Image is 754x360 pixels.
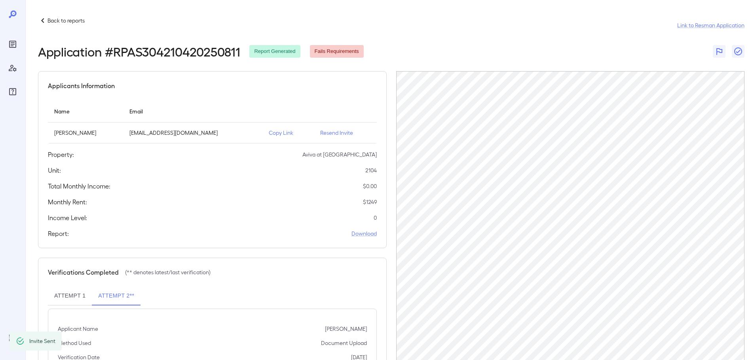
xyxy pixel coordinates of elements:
button: Attempt 1 [48,286,92,305]
h5: Applicants Information [48,81,115,90]
p: 0 [374,214,377,222]
p: (** denotes latest/last verification) [125,268,211,276]
table: simple table [48,100,377,143]
p: $ 1249 [363,198,377,206]
p: Copy Link [269,129,308,137]
th: Name [48,100,123,123]
p: Document Upload [321,339,367,347]
h5: Verifications Completed [48,268,119,277]
p: $ 0.00 [363,182,377,190]
h5: Report: [48,229,69,238]
div: Invite Sent [29,334,55,348]
a: Download [351,230,377,237]
div: Manage Users [6,62,19,74]
h5: Monthly Rent: [48,197,87,207]
p: Back to reports [47,17,85,25]
p: Resend Invite [320,129,370,137]
span: Fails Requirements [310,48,364,55]
h2: Application # RPAS304210420250811 [38,44,240,58]
button: Close Report [732,45,745,58]
h5: Unit: [48,166,61,175]
p: Applicant Name [58,325,98,333]
span: Report Generated [249,48,300,55]
div: Log Out [6,332,19,344]
div: Reports [6,38,19,51]
h5: Income Level: [48,213,87,222]
p: 2104 [365,166,377,174]
a: Link to Resman Application [677,21,745,29]
div: FAQ [6,85,19,98]
p: Aviva at [GEOGRAPHIC_DATA] [302,151,377,158]
p: [PERSON_NAME] [54,129,117,137]
button: Attempt 2** [92,286,141,305]
h5: Property: [48,150,74,159]
button: Flag Report [713,45,726,58]
p: [PERSON_NAME] [325,325,367,333]
p: Method Used [58,339,91,347]
th: Email [123,100,262,123]
p: [EMAIL_ADDRESS][DOMAIN_NAME] [129,129,256,137]
h5: Total Monthly Income: [48,181,110,191]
